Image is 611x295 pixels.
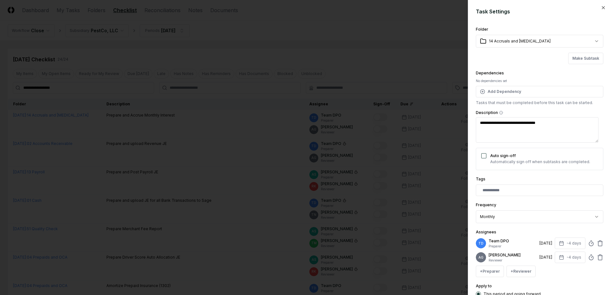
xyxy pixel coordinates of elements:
[490,153,516,158] label: Auto sign-off
[489,244,537,249] p: Preparer
[507,266,536,277] button: +Reviewer
[476,27,488,32] label: Folder
[478,241,483,246] span: TD
[476,177,485,181] label: Tags
[489,252,537,258] p: [PERSON_NAME]
[476,111,603,115] label: Description
[568,53,603,64] button: Make Subtask
[476,202,496,207] label: Frequency
[476,86,603,97] button: Add Dependency
[476,230,496,234] label: Assignees
[539,240,552,246] div: [DATE]
[476,266,504,277] button: +Preparer
[555,238,585,249] button: -4 days
[555,252,585,263] button: -4 days
[476,8,603,15] h2: Task Settings
[478,255,483,260] span: AG
[476,71,504,75] label: Dependencies
[539,254,552,260] div: [DATE]
[476,79,603,83] div: No dependencies set
[476,100,603,106] p: Tasks that must be completed before this task can be started.
[499,111,503,115] button: Description
[476,284,492,288] label: Apply to
[490,159,590,165] p: Automatically sign off when subtasks are completed.
[489,238,537,244] p: Team DPO
[489,258,537,263] p: Reviewer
